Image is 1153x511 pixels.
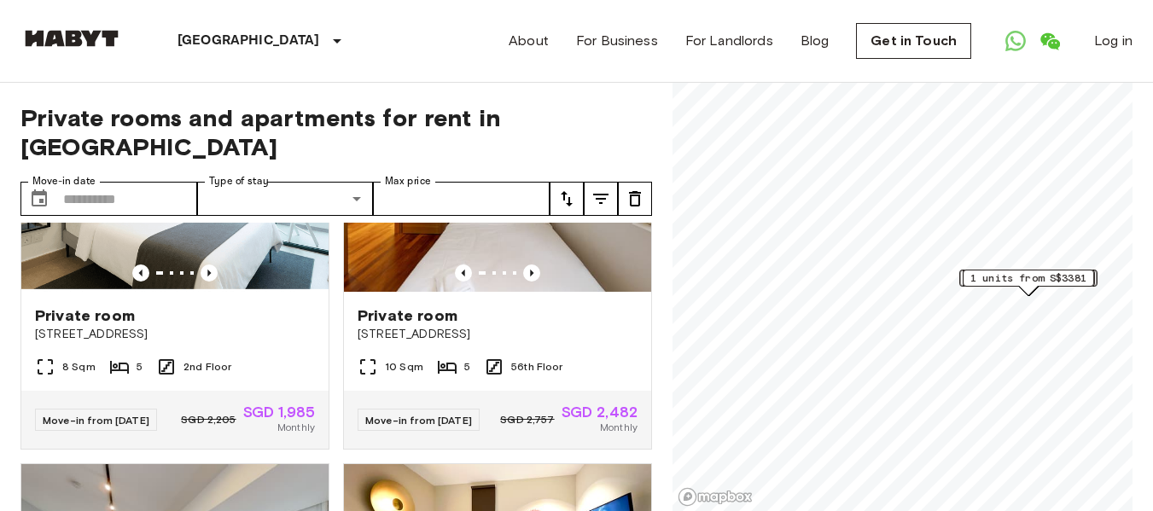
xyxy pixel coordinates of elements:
[385,174,431,189] label: Max price
[358,326,638,343] span: [STREET_ADDRESS]
[685,31,773,51] a: For Landlords
[183,359,231,375] span: 2nd Floor
[562,404,638,420] span: SGD 2,482
[181,412,236,427] span: SGD 2,205
[365,414,472,427] span: Move-in from [DATE]
[137,359,143,375] span: 5
[455,264,472,282] button: Previous image
[959,270,1097,296] div: Map marker
[600,420,638,435] span: Monthly
[523,264,540,282] button: Previous image
[178,31,320,51] p: [GEOGRAPHIC_DATA]
[43,414,149,427] span: Move-in from [DATE]
[464,359,470,375] span: 5
[970,270,1086,286] span: 1 units from S$3381
[22,182,56,216] button: Choose date
[132,264,149,282] button: Previous image
[32,174,96,189] label: Move-in date
[343,86,652,450] a: Marketing picture of unit SG-01-072-003-03Previous imagePrevious imagePrivate room[STREET_ADDRESS...
[550,182,584,216] button: tune
[20,30,123,47] img: Habyt
[35,326,315,343] span: [STREET_ADDRESS]
[243,404,315,420] span: SGD 1,985
[856,23,971,59] a: Get in Touch
[576,31,658,51] a: For Business
[277,420,315,435] span: Monthly
[963,270,1094,296] div: Map marker
[358,305,457,326] span: Private room
[801,31,830,51] a: Blog
[385,359,423,375] span: 10 Sqm
[999,24,1033,58] a: Open WhatsApp
[20,103,652,161] span: Private rooms and apartments for rent in [GEOGRAPHIC_DATA]
[618,182,652,216] button: tune
[62,359,96,375] span: 8 Sqm
[678,487,753,507] a: Mapbox logo
[511,359,563,375] span: 56th Floor
[35,305,135,326] span: Private room
[20,86,329,450] a: Marketing picture of unit SG-01-083-001-005Previous imagePrevious imagePrivate room[STREET_ADDRES...
[1094,31,1133,51] a: Log in
[509,31,549,51] a: About
[500,412,554,427] span: SGD 2,757
[209,174,269,189] label: Type of stay
[201,264,218,282] button: Previous image
[1033,24,1067,58] a: Open WeChat
[584,182,618,216] button: tune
